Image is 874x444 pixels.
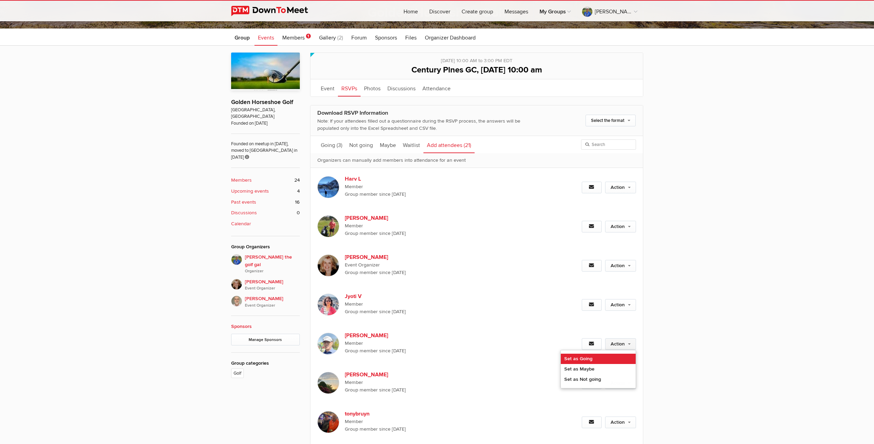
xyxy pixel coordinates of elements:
[231,220,251,228] b: Calendar
[423,136,475,153] a: Add attendees (21)
[317,109,541,117] div: Download RSVP Information
[577,1,643,21] a: [PERSON_NAME] the golf gal
[317,136,346,153] a: Going (3)
[345,340,462,347] span: Member
[345,175,462,191] a: Harv L Member
[375,34,397,41] span: Sponsors
[231,296,242,307] img: Greg Mais
[295,198,300,206] span: 16
[384,79,419,96] a: Discussions
[317,215,339,237] img: Marc Be
[345,214,462,230] a: [PERSON_NAME] Member
[337,34,343,41] span: (2)
[456,1,499,21] a: Create group
[351,34,367,41] span: Forum
[231,254,242,265] img: Beth the golf gal
[561,374,636,385] a: Set as Not going
[345,410,415,418] b: tonybruyn
[231,198,256,206] b: Past events
[345,253,462,269] a: [PERSON_NAME] Event Organizer
[345,222,462,230] span: Member
[581,139,636,150] input: Search
[231,220,300,228] a: Calendar
[317,411,339,433] img: tonybruyn
[345,309,406,315] font: Group member since [DATE]
[345,371,462,386] a: [PERSON_NAME] Member
[317,294,339,316] img: Jyoti V
[345,418,462,425] span: Member
[317,53,636,65] div: [DATE] 10:00 AM to 3:00 PM EDT
[345,175,415,183] b: Harv L
[245,295,300,309] span: [PERSON_NAME]
[534,1,576,21] a: My Groups
[345,230,406,236] font: Group member since [DATE]
[245,268,300,274] i: Organizer
[605,299,636,311] a: Action
[345,331,462,347] a: [PERSON_NAME] Member
[372,29,400,46] a: Sponsors
[345,183,462,191] span: Member
[345,191,406,197] font: Group member since [DATE]
[294,177,300,184] span: 24
[231,292,300,309] a: [PERSON_NAME]Event Organizer
[464,142,471,149] span: (21)
[231,275,300,292] a: [PERSON_NAME]Event Organizer
[345,270,406,275] font: Group member since [DATE]
[231,254,300,275] a: [PERSON_NAME] the golf galOrganizer
[231,209,257,217] b: Discussions
[338,79,361,96] a: RSVPs
[245,285,300,292] i: Event Organizer
[398,1,423,21] a: Home
[499,1,534,21] a: Messages
[561,364,636,374] a: Set as Maybe
[317,79,338,96] a: Event
[605,260,636,272] a: Action
[231,360,300,367] div: Group categories
[345,261,462,269] span: Event Organizer
[316,29,347,46] a: Gallery (2)
[605,338,636,350] a: Action
[345,379,462,386] span: Member
[231,243,300,251] div: Group Organizers
[346,136,376,153] a: Not going
[235,34,250,41] span: Group
[345,371,415,379] b: [PERSON_NAME]
[231,53,300,90] img: Golden Horseshoe Golf
[605,221,636,232] a: Action
[317,176,339,198] img: Harv L
[405,34,417,41] span: Files
[231,99,293,106] a: Golden Horseshoe Golf
[345,426,406,432] font: Group member since [DATE]
[297,187,300,195] span: 4
[231,6,319,16] img: DownToMeet
[245,278,300,292] span: [PERSON_NAME]
[317,254,339,276] img: Caroline Nesbitt
[231,29,253,46] a: Group
[245,253,300,275] span: [PERSON_NAME] the golf gal
[425,34,476,41] span: Organizer Dashboard
[258,34,274,41] span: Events
[231,134,300,161] span: Founded on meetup in [DATE], moved to [GEOGRAPHIC_DATA] in [DATE]
[345,292,462,308] a: Jyoti V Member
[306,34,311,38] span: 1
[231,323,252,329] a: Sponsors
[605,182,636,193] a: Action
[231,187,300,195] a: Upcoming events 4
[402,29,420,46] a: Files
[231,177,300,184] a: Members 24
[424,1,456,21] a: Discover
[419,79,454,96] a: Attendance
[231,120,300,127] span: Founded on [DATE]
[319,34,336,41] span: Gallery
[231,209,300,217] a: Discussions 0
[245,303,300,309] i: Event Organizer
[297,209,300,217] span: 0
[345,410,462,425] a: tonybruyn Member
[345,253,415,261] b: [PERSON_NAME]
[345,348,406,354] font: Group member since [DATE]
[561,354,636,364] a: Set as Going
[586,115,636,126] a: Select the format
[317,372,339,394] img: Bruce McVicar
[231,334,300,345] a: Manage Sponsors
[361,79,384,96] a: Photos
